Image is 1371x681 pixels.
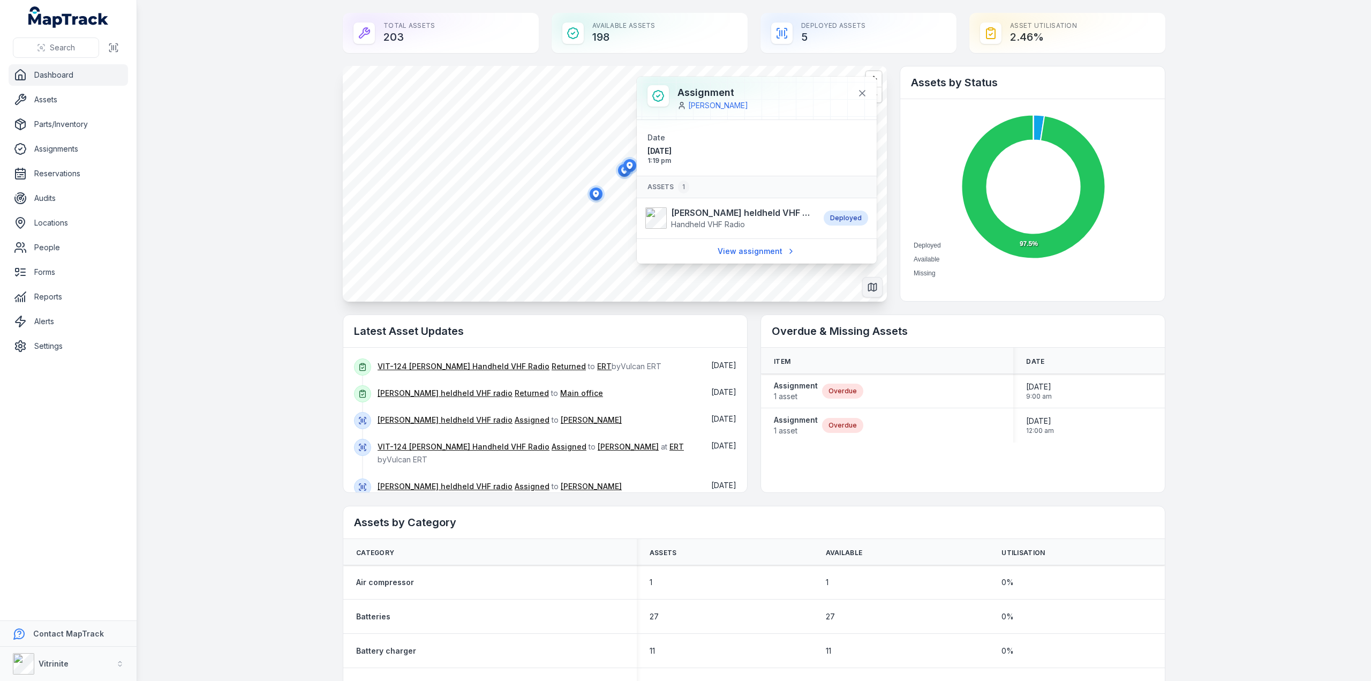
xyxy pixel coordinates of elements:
h2: Assets by Status [911,75,1154,90]
a: Assignments [9,138,128,160]
span: Date [647,133,665,142]
h2: Assets by Category [354,515,1154,530]
span: to [378,415,622,424]
a: View assignment [711,241,802,261]
span: to at by Vulcan ERT [378,442,684,464]
a: ERT [669,441,684,452]
a: Audits [9,188,128,209]
a: Parts/Inventory [9,114,128,135]
span: [DATE] [647,146,752,156]
time: 29/09/2025, 3:01:55 pm [711,387,736,396]
a: Forms [9,261,128,283]
a: Assignment1 asset [774,415,818,436]
a: [PERSON_NAME] heldheld VHF radioHandheld VHF Radio [645,206,813,230]
a: Alerts [9,311,128,332]
span: 0 % [1001,611,1014,622]
span: 11 [826,646,831,656]
h2: Latest Asset Updates [354,324,736,339]
div: Overdue [822,384,863,399]
button: Zoom in [866,71,882,87]
span: [DATE] [711,414,736,423]
span: Available [826,549,863,557]
strong: Contact MapTrack [33,629,104,638]
span: [DATE] [1026,381,1052,392]
strong: Assignment [774,380,818,391]
a: Assets [9,89,128,110]
a: Batteries [356,611,390,622]
span: [DATE] [1026,416,1054,426]
time: 29/09/2025, 4:53:34 pm [711,361,736,370]
span: 0 % [1001,646,1014,656]
a: Air compressor [356,577,414,588]
strong: Vitrinite [39,659,69,668]
span: 27 [650,611,659,622]
span: 11 [650,646,655,656]
span: 1 [826,577,828,588]
a: [PERSON_NAME] heldheld VHF radio [378,388,513,399]
span: 0 % [1001,577,1014,588]
span: to [378,482,622,491]
a: Returned [552,361,586,372]
div: 1 [678,181,689,193]
time: 14/07/2025, 9:00:00 am [1026,381,1052,401]
a: [PERSON_NAME] [688,100,748,111]
div: Deployed [824,211,868,226]
a: Reports [9,286,128,308]
time: 29/09/2025, 7:47:49 am [711,441,736,450]
a: Reservations [9,163,128,184]
a: ERT [597,361,612,372]
span: [DATE] [711,441,736,450]
a: Assigned [515,481,549,492]
span: [DATE] [711,481,736,490]
span: Item [774,357,790,366]
a: VIT-124 [PERSON_NAME] Handheld VHF Radio [378,441,549,452]
span: to [378,388,603,398]
span: [DATE] [711,387,736,396]
a: [PERSON_NAME] [561,481,622,492]
a: [PERSON_NAME] [598,441,659,452]
span: 1 asset [774,391,818,402]
span: 12:00 am [1026,426,1054,435]
span: Category [356,549,394,557]
span: Deployed [914,242,941,249]
a: Dashboard [9,64,128,86]
span: to by Vulcan ERT [378,362,661,371]
a: Assigned [515,415,549,425]
a: Settings [9,335,128,357]
span: Search [50,42,75,53]
span: Assets [647,181,689,193]
span: 27 [826,611,835,622]
a: MapTrack [28,6,109,28]
span: 1:19 pm [647,156,752,165]
a: Assigned [552,441,586,452]
span: Assets [650,549,677,557]
a: Locations [9,212,128,234]
a: Returned [515,388,549,399]
strong: [PERSON_NAME] heldheld VHF radio [671,206,813,219]
a: Battery charger [356,646,416,656]
span: 1 [650,577,652,588]
a: Assignment1 asset [774,380,818,402]
strong: Assignment [774,415,818,425]
time: 30/09/2025, 12:00:00 am [1026,416,1054,435]
span: 1 asset [774,425,818,436]
a: People [9,237,128,258]
span: Available [914,256,939,263]
h2: Overdue & Missing Assets [772,324,1154,339]
span: Date [1026,357,1044,366]
h3: Assignment [677,85,748,100]
a: [PERSON_NAME] heldheld VHF radio [378,415,513,425]
span: Handheld VHF Radio [671,220,745,229]
button: Switch to Map View [862,277,883,297]
a: VIT-124 [PERSON_NAME] Handheld VHF Radio [378,361,549,372]
span: [DATE] [711,361,736,370]
div: Overdue [822,418,863,433]
a: [PERSON_NAME] [561,415,622,425]
span: Missing [914,270,936,277]
a: [PERSON_NAME] heldheld VHF radio [378,481,513,492]
span: Utilisation [1001,549,1045,557]
time: 26/09/2025, 6:57:32 am [711,481,736,490]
